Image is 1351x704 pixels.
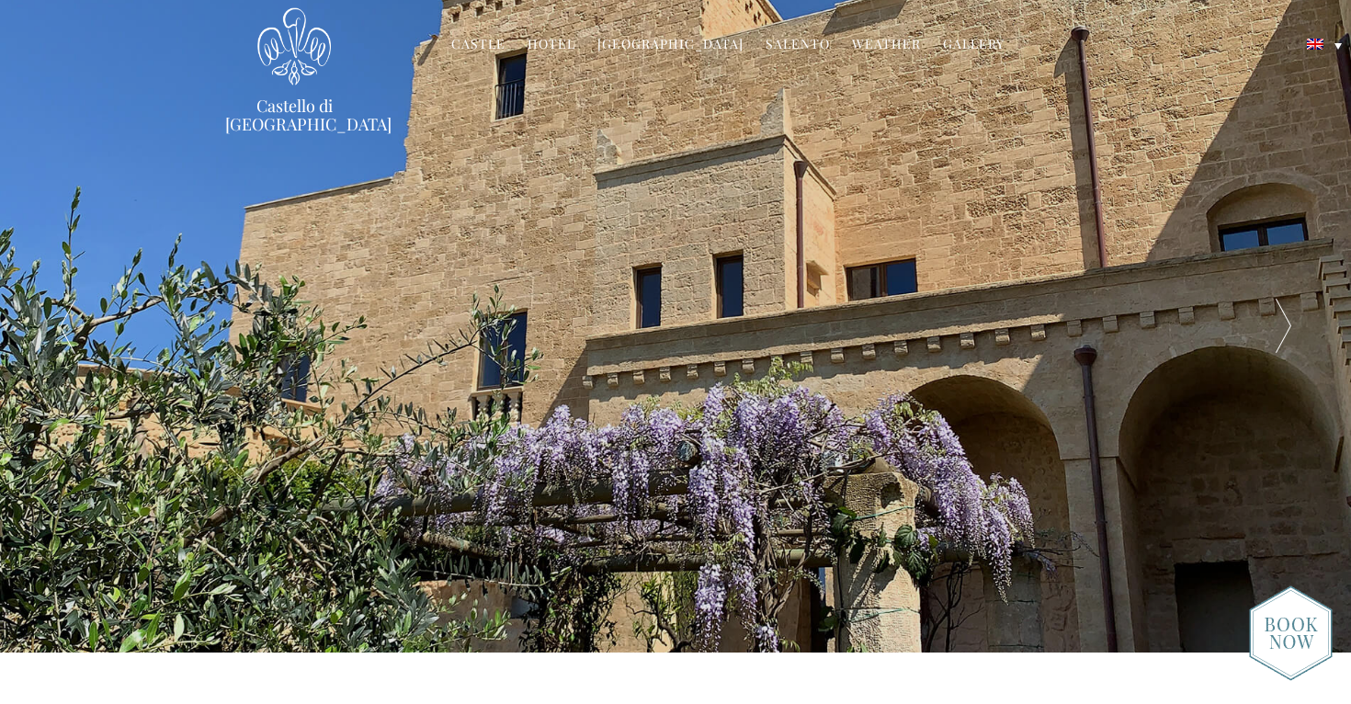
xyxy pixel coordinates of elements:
[451,35,505,56] a: Castle
[225,97,363,133] a: Castello di [GEOGRAPHIC_DATA]
[1307,39,1323,50] img: English
[528,35,575,56] a: Hotel
[597,35,744,56] a: [GEOGRAPHIC_DATA]
[766,35,830,56] a: Salento
[1249,585,1333,681] img: new-booknow.png
[257,7,331,85] img: Castello di Ugento
[852,35,921,56] a: Weather
[943,35,1005,56] a: Gallery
